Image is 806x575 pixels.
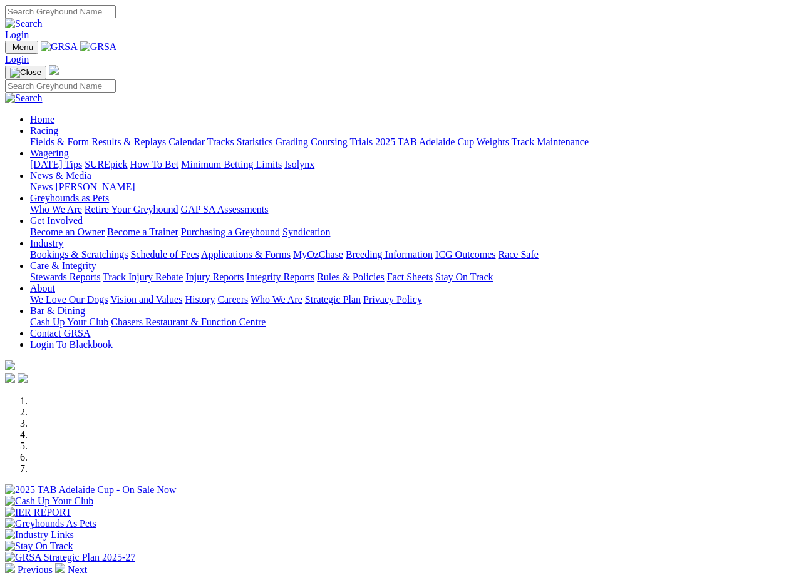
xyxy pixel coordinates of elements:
a: Race Safe [498,249,538,260]
a: Fields & Form [30,136,89,147]
a: Statistics [237,136,273,147]
input: Search [5,79,116,93]
a: Next [55,564,87,575]
a: Injury Reports [185,272,244,282]
a: [DATE] Tips [30,159,82,170]
img: GRSA [41,41,78,53]
a: Vision and Values [110,294,182,305]
a: Privacy Policy [363,294,422,305]
a: Grading [276,136,308,147]
a: Login [5,29,29,40]
div: Get Involved [30,226,801,238]
a: Racing [30,125,58,136]
span: Previous [18,564,53,575]
a: Greyhounds as Pets [30,193,109,203]
a: Who We Are [251,294,302,305]
a: Calendar [168,136,205,147]
button: Toggle navigation [5,41,38,54]
a: Previous [5,564,55,575]
img: Cash Up Your Club [5,496,93,507]
a: Login [5,54,29,64]
img: twitter.svg [18,373,28,383]
img: 2025 TAB Adelaide Cup - On Sale Now [5,484,177,496]
img: GRSA [80,41,117,53]
a: Schedule of Fees [130,249,199,260]
a: Tracks [207,136,234,147]
img: Close [10,68,41,78]
a: [PERSON_NAME] [55,181,135,192]
a: 2025 TAB Adelaide Cup [375,136,474,147]
a: Bar & Dining [30,305,85,316]
a: Who We Are [30,204,82,215]
span: Next [68,564,87,575]
img: facebook.svg [5,373,15,383]
a: Minimum Betting Limits [181,159,282,170]
a: Wagering [30,148,69,158]
a: Fact Sheets [387,272,433,282]
a: Results & Replays [91,136,166,147]
a: Coursing [311,136,348,147]
a: Strategic Plan [305,294,361,305]
a: Become an Owner [30,226,105,237]
a: Chasers Restaurant & Function Centre [111,317,266,327]
span: Menu [13,43,33,52]
a: Integrity Reports [246,272,314,282]
a: Careers [217,294,248,305]
div: Care & Integrity [30,272,801,283]
img: Search [5,93,43,104]
a: About [30,283,55,293]
div: Industry [30,249,801,260]
a: Weights [477,136,509,147]
a: Industry [30,238,63,248]
a: SUREpick [85,159,127,170]
a: Track Maintenance [512,136,589,147]
a: News & Media [30,170,91,181]
a: News [30,181,53,192]
div: About [30,294,801,305]
a: Home [30,114,54,125]
div: Racing [30,136,801,148]
a: Contact GRSA [30,328,90,338]
a: Stewards Reports [30,272,100,282]
input: Search [5,5,116,18]
div: Bar & Dining [30,317,801,328]
a: Get Involved [30,215,83,226]
img: logo-grsa-white.png [49,65,59,75]
a: Stay On Track [435,272,493,282]
a: Retire Your Greyhound [85,204,178,215]
img: Industry Links [5,529,74,541]
a: Track Injury Rebate [103,272,183,282]
img: Greyhounds As Pets [5,518,96,529]
a: MyOzChase [293,249,343,260]
a: Login To Blackbook [30,339,113,350]
a: Breeding Information [346,249,433,260]
img: chevron-right-pager-white.svg [55,563,65,573]
a: Syndication [282,226,330,237]
img: chevron-left-pager-white.svg [5,563,15,573]
a: Care & Integrity [30,260,96,271]
a: ICG Outcomes [435,249,495,260]
a: Bookings & Scratchings [30,249,128,260]
div: Wagering [30,159,801,170]
div: News & Media [30,181,801,193]
div: Greyhounds as Pets [30,204,801,215]
a: Rules & Policies [317,272,385,282]
a: Become a Trainer [107,226,178,237]
button: Toggle navigation [5,66,46,79]
a: Cash Up Your Club [30,317,108,327]
img: IER REPORT [5,507,71,518]
a: History [185,294,215,305]
a: Applications & Forms [201,249,291,260]
a: Isolynx [284,159,314,170]
a: Purchasing a Greyhound [181,226,280,237]
a: We Love Our Dogs [30,294,108,305]
a: Trials [349,136,373,147]
img: logo-grsa-white.png [5,360,15,370]
a: How To Bet [130,159,179,170]
img: Search [5,18,43,29]
img: GRSA Strategic Plan 2025-27 [5,552,135,563]
a: GAP SA Assessments [181,204,269,215]
img: Stay On Track [5,541,73,552]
